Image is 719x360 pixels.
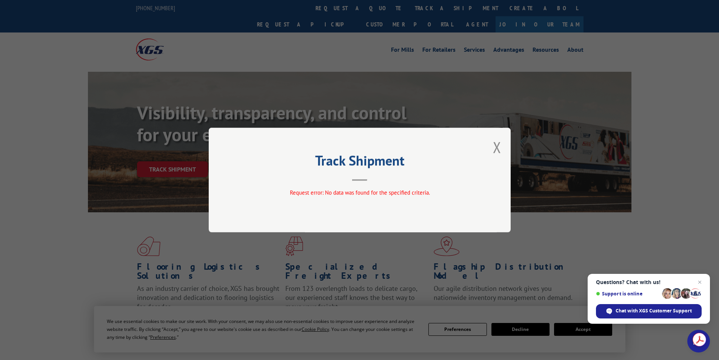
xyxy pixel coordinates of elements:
[596,304,702,318] span: Chat with XGS Customer Support
[246,155,473,170] h2: Track Shipment
[596,279,702,285] span: Questions? Chat with us!
[616,307,692,314] span: Chat with XGS Customer Support
[289,189,430,196] span: Request error: No data was found for the specified criteria.
[596,291,659,297] span: Support is online
[493,137,501,157] button: Close modal
[687,330,710,352] a: Open chat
